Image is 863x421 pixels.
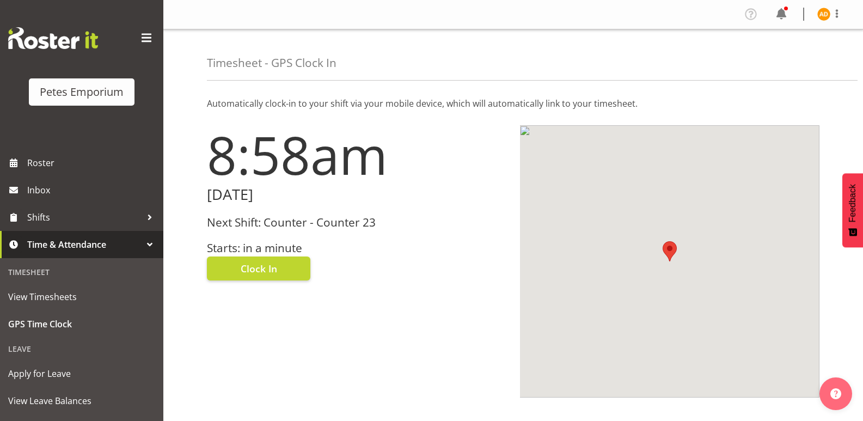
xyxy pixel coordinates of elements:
a: GPS Time Clock [3,310,161,338]
h4: Timesheet - GPS Clock In [207,57,336,69]
div: Timesheet [3,261,161,283]
button: Feedback - Show survey [842,173,863,247]
span: GPS Time Clock [8,316,155,332]
p: Automatically clock-in to your shift via your mobile device, which will automatically link to you... [207,97,819,110]
h3: Next Shift: Counter - Counter 23 [207,216,507,229]
span: Roster [27,155,158,171]
span: Time & Attendance [27,236,142,253]
a: View Timesheets [3,283,161,310]
h1: 8:58am [207,125,507,184]
img: Rosterit website logo [8,27,98,49]
span: Apply for Leave [8,365,155,382]
span: Inbox [27,182,158,198]
div: Petes Emporium [40,84,124,100]
button: Clock In [207,257,310,280]
h2: [DATE] [207,186,507,203]
span: View Leave Balances [8,393,155,409]
h3: Starts: in a minute [207,242,507,254]
span: View Timesheets [8,289,155,305]
a: Apply for Leave [3,360,161,387]
span: Clock In [241,261,277,276]
div: Leave [3,338,161,360]
span: Shifts [27,209,142,225]
img: help-xxl-2.png [830,388,841,399]
img: amelia-denz7002.jpg [817,8,830,21]
a: View Leave Balances [3,387,161,414]
span: Feedback [848,184,858,222]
